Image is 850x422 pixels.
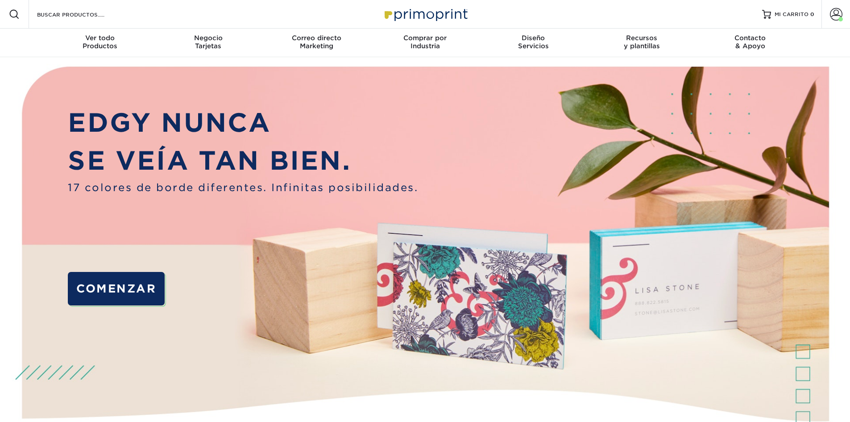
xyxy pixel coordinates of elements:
font: COMENZAR [76,282,156,295]
a: Ver todoProductos [46,29,154,57]
font: & Apoyo [735,42,765,50]
font: Contacto [734,34,766,42]
a: DiseñoServicios [479,29,588,57]
input: BUSCAR PRODUCTOS..... [36,9,123,20]
font: Ver todo [85,34,115,42]
font: SE VEÍA TAN BIEN. [68,145,351,176]
font: MI CARRITO [775,11,809,17]
font: EDGY NUNCA [68,107,271,138]
font: Negocio [194,34,223,42]
a: COMENZAR [68,272,165,305]
font: Correo directo [292,34,341,42]
font: Recursos [626,34,657,42]
a: Comprar porIndustria [371,29,479,57]
font: Productos [83,42,117,50]
a: NegocioTarjetas [154,29,262,57]
font: 17 colores de borde diferentes. Infinitas posibilidades. [68,181,418,193]
font: Industria [410,42,440,50]
font: Tarjetas [195,42,221,50]
font: y plantillas [624,42,660,50]
font: Servicios [518,42,549,50]
a: Correo directoMarketing [262,29,371,57]
a: Recursosy plantillas [588,29,696,57]
font: 0 [810,11,814,17]
a: Contacto& Apoyo [696,29,804,57]
font: Diseño [522,34,545,42]
img: Primoprint [381,4,470,24]
font: Comprar por [403,34,447,42]
font: Marketing [300,42,333,50]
